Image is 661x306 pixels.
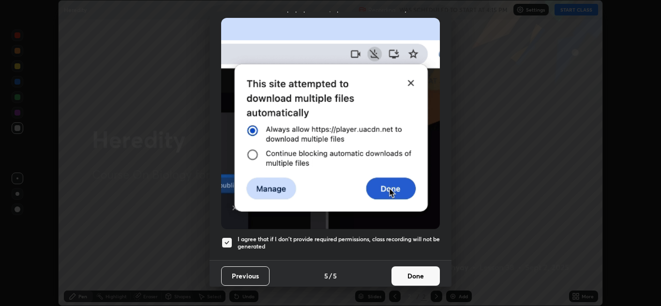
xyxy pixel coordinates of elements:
img: downloads-permission-blocked.gif [221,18,440,229]
h5: I agree that if I don't provide required permissions, class recording will not be generated [238,235,440,250]
h4: 5 [333,271,337,281]
button: Done [391,266,440,286]
button: Previous [221,266,270,286]
h4: 5 [324,271,328,281]
h4: / [329,271,332,281]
